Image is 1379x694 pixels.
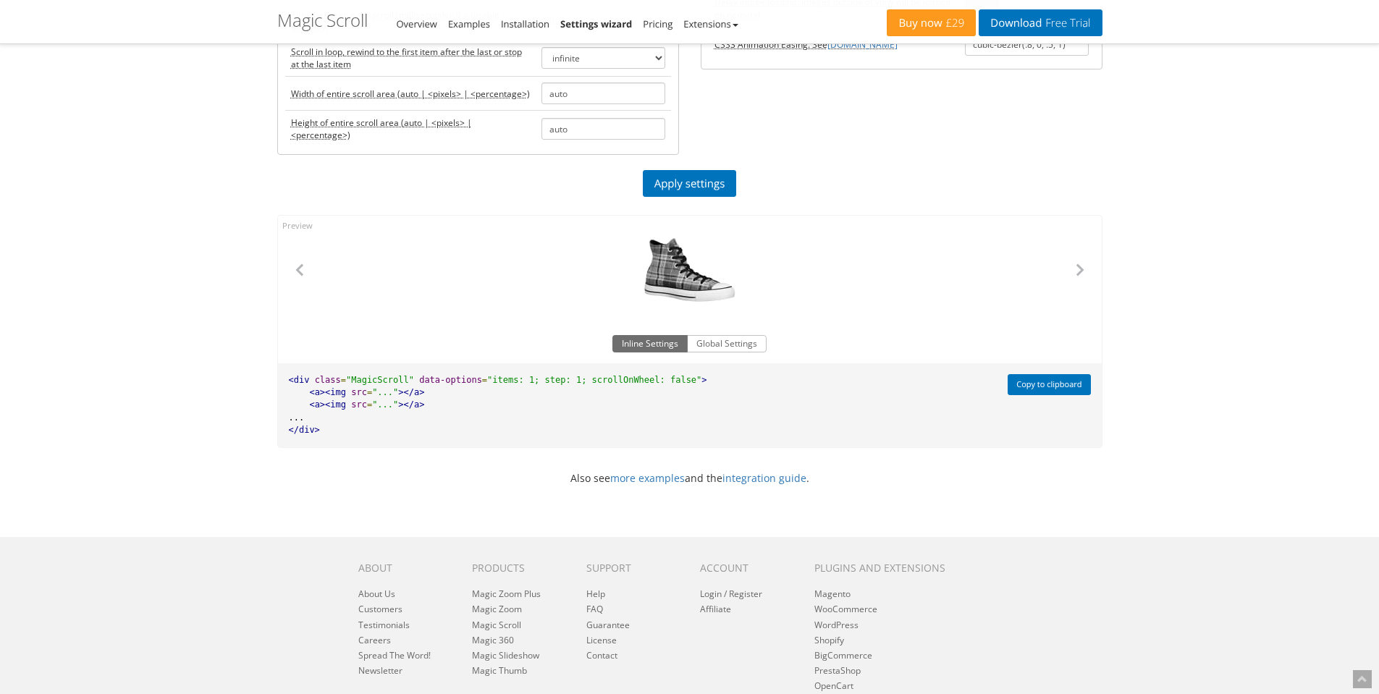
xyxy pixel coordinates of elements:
a: Extensions [683,17,738,30]
a: Magic Slideshow [472,649,539,661]
a: License [586,634,617,646]
a: integration guide [722,471,806,485]
a: more examples [610,471,685,485]
span: <a><img [309,399,346,410]
acronym: height, default: auto [291,117,530,141]
a: OpenCart [814,680,853,692]
span: > [701,375,707,385]
a: BigCommerce [814,649,872,661]
a: Magic Scroll [472,619,521,631]
span: </div> [289,425,320,435]
a: Pricing [643,17,672,30]
span: "..." [372,387,398,397]
h6: Support [586,562,678,573]
a: Examples [448,17,490,30]
span: ... [289,412,305,423]
p: Also see and the . [266,470,1113,486]
span: £29 [942,17,965,29]
a: Buy now£29 [887,9,976,36]
a: WooCommerce [814,603,877,615]
h6: Plugins and extensions [814,562,963,573]
h6: Account [700,562,792,573]
span: class [315,375,341,385]
a: Careers [358,634,391,646]
a: Overview [397,17,437,30]
h6: Products [472,562,564,573]
a: Customers [358,603,402,615]
span: src [351,387,367,397]
a: PrestaShop [814,664,861,677]
a: About Us [358,588,395,600]
a: Shopify [814,634,844,646]
span: "MagicScroll" [346,375,414,385]
span: "..." [372,399,398,410]
span: src [351,399,367,410]
button: Copy to clipboard [1008,374,1090,395]
button: Inline Settings [612,335,688,352]
a: Magic Zoom Plus [472,588,541,600]
acronym: loop, default: infinite [291,46,530,70]
a: Guarantee [586,619,630,631]
span: <a><img [309,387,346,397]
a: Magic Zoom [472,603,522,615]
a: Affiliate [700,603,731,615]
a: Apply settings [643,170,737,197]
a: Spread The Word! [358,649,431,661]
a: Settings wizard [560,17,632,30]
span: = [482,375,487,385]
a: Newsletter [358,664,402,677]
span: "items: 1; step: 1; scrollOnWheel: false" [487,375,701,385]
span: = [367,387,372,397]
span: Free Trial [1042,17,1090,29]
span: = [367,399,372,410]
h1: Magic Scroll [277,11,368,30]
span: = [341,375,346,385]
a: [DOMAIN_NAME] [827,38,898,51]
h6: About [358,562,450,573]
acronym: width, default: auto [291,88,530,100]
span: ></a> [398,399,424,410]
a: Magic 360 [472,634,514,646]
span: data-options [419,375,482,385]
a: Login / Register [700,588,762,600]
acronym: easing, default: cubic-bezier(.8, 0, .5, 1) [714,38,898,51]
span: ></a> [398,387,424,397]
a: Help [586,588,605,600]
button: Global Settings [687,335,767,352]
a: Installation [501,17,549,30]
a: Magento [814,588,851,600]
a: DownloadFree Trial [979,9,1102,36]
a: FAQ [586,603,603,615]
a: WordPress [814,619,859,631]
a: Testimonials [358,619,410,631]
a: Contact [586,649,617,661]
a: Magic Thumb [472,664,527,677]
span: <div [289,375,310,385]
